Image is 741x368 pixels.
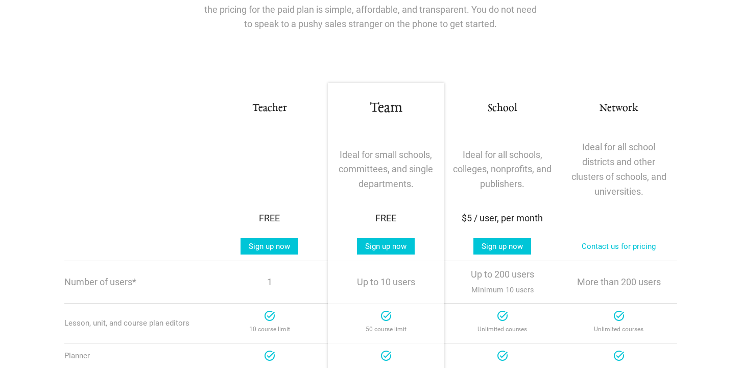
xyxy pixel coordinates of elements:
[334,99,438,118] h1: Team
[218,101,322,116] h3: Teacher
[334,211,438,226] div: FREE
[334,148,438,192] p: Ideal for small schools, committees, and single departments.
[241,238,298,255] a: Sign up now
[567,101,671,116] h3: Network
[450,148,555,192] p: Ideal for all schools, colleges, nonprofits, and publishers.
[334,322,438,337] p: 50 course limit
[357,238,415,255] a: Sign up now
[450,322,555,337] p: Unlimited courses
[218,322,322,337] p: 10 course limit
[64,318,211,328] div: Lesson, unit, and course plan editors
[450,101,555,116] h3: School
[567,322,671,337] p: Unlimited courses
[567,275,671,290] p: More than 200 users
[64,351,211,360] div: Planner
[334,275,438,290] p: Up to 10 users
[218,211,322,226] div: FREE
[450,267,555,297] p: Up to 200 users
[473,238,531,255] a: Sign up now
[573,238,664,255] a: Contact us for pricing
[218,275,322,290] p: 1
[471,283,534,297] span: Minimum 10 users
[567,140,671,199] p: Ideal for all school districts and other clusters of schools, and universities.
[64,278,211,287] p: Number of users*
[450,211,555,226] div: $5 / user, per month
